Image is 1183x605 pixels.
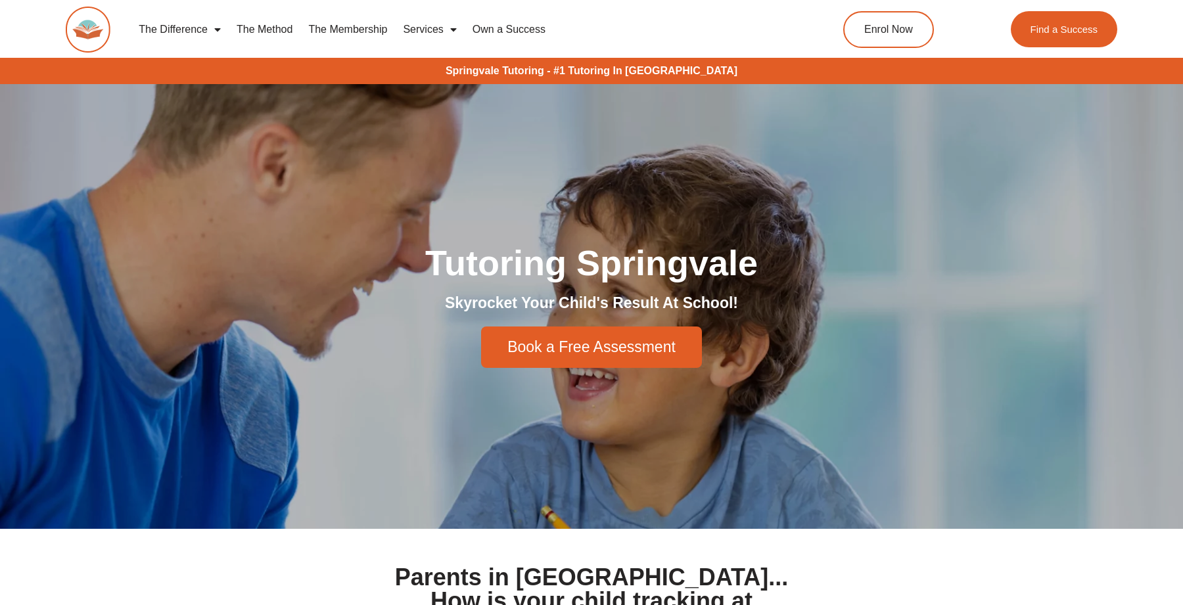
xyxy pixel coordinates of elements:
[229,14,300,45] a: The Method
[223,294,960,313] h2: Skyrocket Your Child's Result At School!
[300,14,395,45] a: The Membership
[465,14,553,45] a: Own a Success
[223,245,960,280] h1: Tutoring Springvale
[1010,11,1117,47] a: Find a Success
[395,14,464,45] a: Services
[1030,24,1098,34] span: Find a Success
[864,24,913,35] span: Enrol Now
[481,326,702,368] a: Book a Free Assessment
[131,14,229,45] a: The Difference
[507,340,676,355] span: Book a Free Assessment
[843,11,934,48] a: Enrol Now
[131,14,783,45] nav: Menu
